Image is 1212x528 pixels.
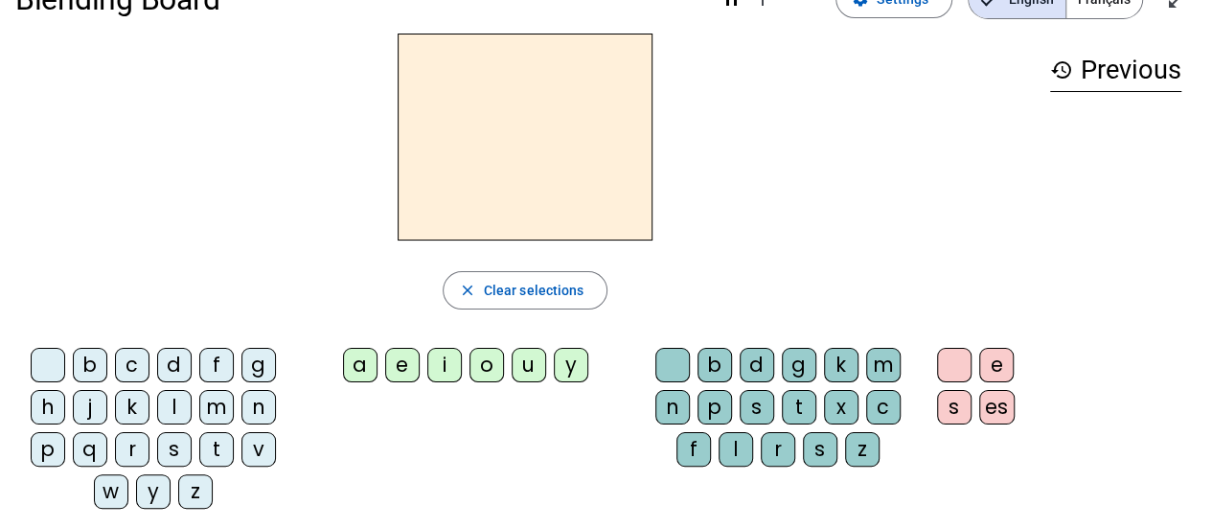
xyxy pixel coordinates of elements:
[824,390,858,425] div: x
[979,390,1015,425] div: es
[1050,58,1073,81] mat-icon: history
[241,432,276,467] div: v
[937,390,972,425] div: s
[157,432,192,467] div: s
[824,348,858,382] div: k
[385,348,420,382] div: e
[740,348,774,382] div: d
[512,348,546,382] div: u
[845,432,880,467] div: z
[343,348,377,382] div: a
[427,348,462,382] div: i
[655,390,690,425] div: n
[782,390,816,425] div: t
[803,432,837,467] div: s
[459,282,476,299] mat-icon: close
[443,271,608,310] button: Clear selections
[866,390,901,425] div: c
[697,390,732,425] div: p
[1050,49,1181,92] h3: Previous
[241,390,276,425] div: n
[157,348,192,382] div: d
[115,348,149,382] div: c
[31,432,65,467] div: p
[73,390,107,425] div: j
[866,348,901,382] div: m
[178,474,213,509] div: z
[719,432,753,467] div: l
[94,474,128,509] div: w
[676,432,711,467] div: f
[157,390,192,425] div: l
[241,348,276,382] div: g
[782,348,816,382] div: g
[31,390,65,425] div: h
[761,432,795,467] div: r
[554,348,588,382] div: y
[199,432,234,467] div: t
[199,390,234,425] div: m
[199,348,234,382] div: f
[484,279,584,302] span: Clear selections
[740,390,774,425] div: s
[115,390,149,425] div: k
[73,432,107,467] div: q
[979,348,1014,382] div: e
[136,474,171,509] div: y
[697,348,732,382] div: b
[73,348,107,382] div: b
[469,348,504,382] div: o
[115,432,149,467] div: r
